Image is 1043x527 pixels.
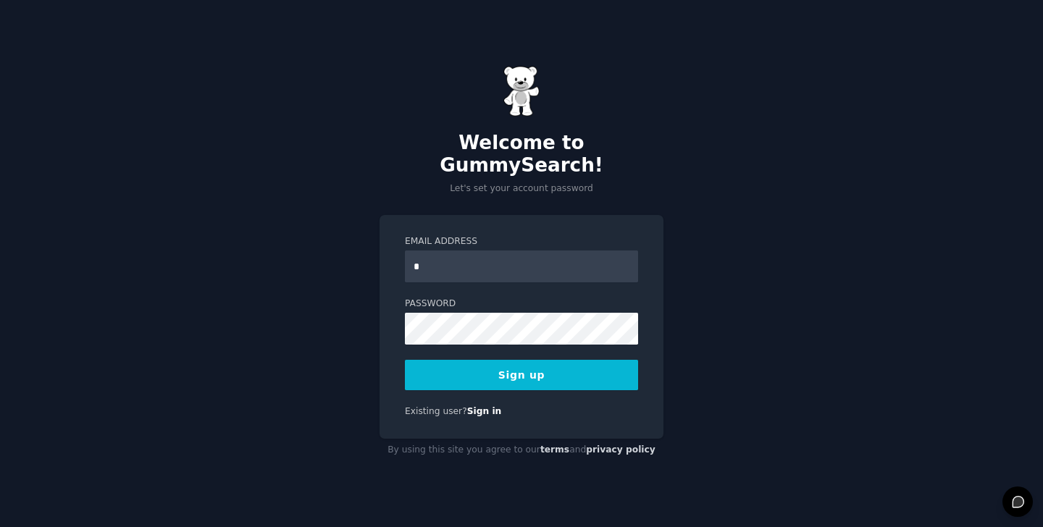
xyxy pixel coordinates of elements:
[405,235,638,248] label: Email Address
[540,444,569,455] a: terms
[380,439,663,462] div: By using this site you agree to our and
[405,360,638,390] button: Sign up
[405,298,638,311] label: Password
[503,66,540,117] img: Gummy Bear
[586,444,655,455] a: privacy policy
[467,406,502,416] a: Sign in
[405,406,467,416] span: Existing user?
[380,132,663,177] h2: Welcome to GummySearch!
[380,182,663,195] p: Let's set your account password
